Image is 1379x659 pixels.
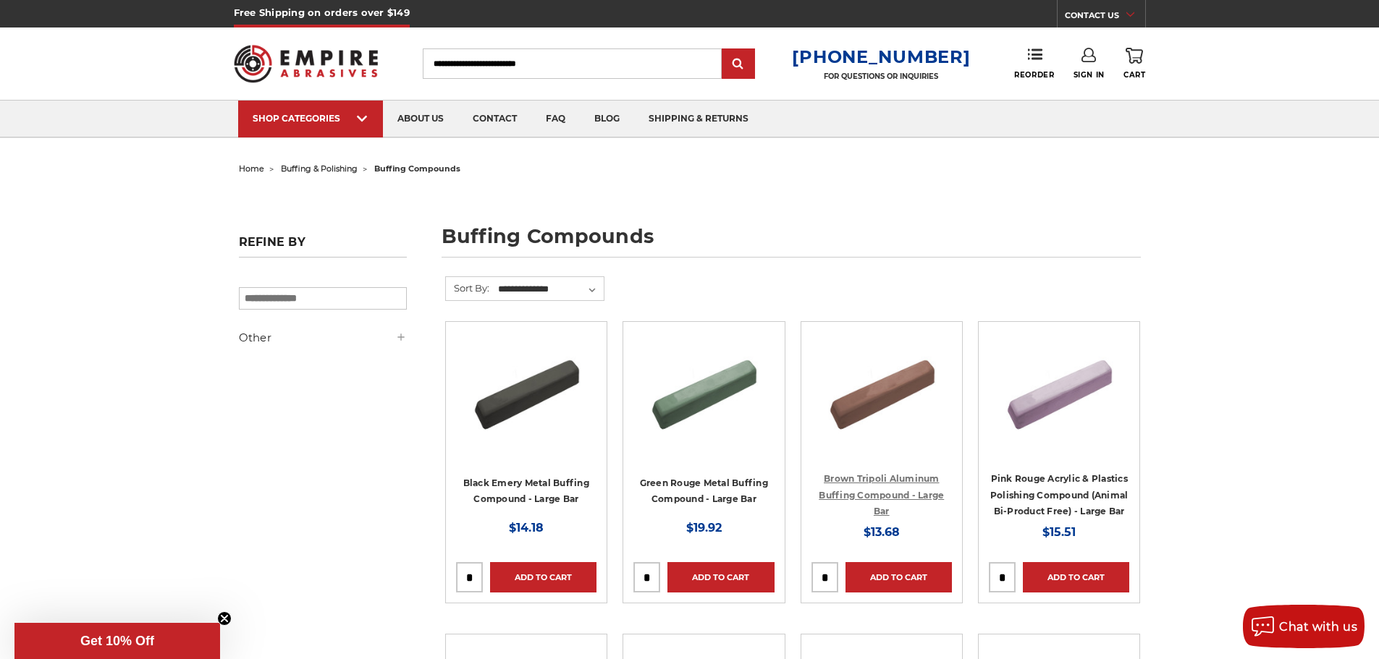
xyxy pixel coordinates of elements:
[253,113,368,124] div: SHOP CATEGORIES
[531,101,580,137] a: faq
[864,525,900,539] span: $13.68
[792,46,970,67] a: [PHONE_NUMBER]
[640,477,768,505] a: Green Rouge Metal Buffing Compound - Large Bar
[811,332,952,472] a: Brown Tripoli Aluminum Buffing Compound
[1023,562,1129,592] a: Add to Cart
[458,101,531,137] a: contact
[990,473,1129,516] a: Pink Rouge Acrylic & Plastics Polishing Compound (Animal Bi-Product Free) - Large Bar
[633,332,774,472] a: Green Rouge Aluminum Buffing Compound
[1042,525,1076,539] span: $15.51
[792,72,970,81] p: FOR QUESTIONS OR INQUIRIES
[239,329,407,346] h5: Other
[509,521,544,535] span: $14.18
[1123,70,1145,80] span: Cart
[496,279,604,300] select: Sort By:
[463,477,589,505] a: Black Emery Metal Buffing Compound - Large Bar
[1123,48,1145,80] a: Cart
[490,562,596,592] a: Add to Cart
[819,473,944,516] a: Brown Tripoli Aluminum Buffing Compound - Large Bar
[217,611,232,626] button: Close teaser
[1065,7,1145,27] a: CONTACT US
[1014,48,1054,79] a: Reorder
[686,521,722,535] span: $19.92
[1243,605,1365,648] button: Chat with us
[824,332,940,448] img: Brown Tripoli Aluminum Buffing Compound
[1014,70,1054,80] span: Reorder
[374,163,460,174] span: buffing compounds
[80,634,154,648] span: Get 10% Off
[281,163,358,174] a: buffing & polishing
[1001,332,1117,448] img: Pink Plastic Polishing Compound
[14,623,220,659] div: Get 10% OffClose teaser
[239,163,264,174] a: home
[239,235,407,258] h5: Refine by
[634,101,763,137] a: shipping & returns
[456,332,596,472] a: Black Stainless Steel Buffing Compound
[468,332,584,448] img: Black Stainless Steel Buffing Compound
[646,332,762,448] img: Green Rouge Aluminum Buffing Compound
[1279,620,1357,634] span: Chat with us
[580,101,634,137] a: blog
[383,101,458,137] a: about us
[442,226,1141,258] h1: buffing compounds
[989,332,1129,472] a: Pink Plastic Polishing Compound
[446,277,489,299] label: Sort By:
[845,562,952,592] a: Add to Cart
[667,562,774,592] a: Add to Cart
[724,50,753,79] input: Submit
[234,35,379,92] img: Empire Abrasives
[1074,70,1105,80] span: Sign In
